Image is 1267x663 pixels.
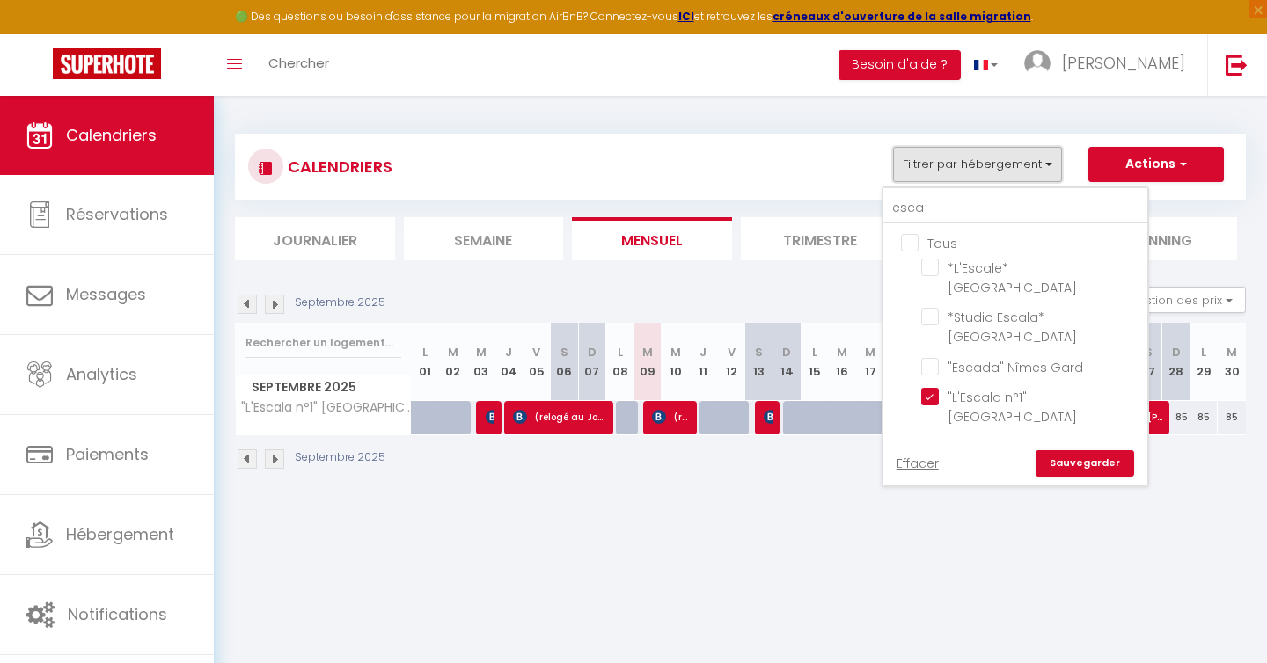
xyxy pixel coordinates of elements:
[764,400,773,433] span: [PERSON_NAME] BOURLES
[728,344,736,361] abbr: V
[606,323,634,401] th: 08
[236,375,411,400] span: Septembre 2025
[1190,401,1219,433] div: 85
[404,217,564,260] li: Semaine
[812,344,817,361] abbr: L
[717,323,745,401] th: 12
[642,344,653,361] abbr: M
[662,323,690,401] th: 10
[494,323,523,401] th: 04
[1218,401,1246,433] div: 85
[1172,344,1181,361] abbr: D
[773,323,801,401] th: 14
[412,323,440,401] th: 01
[439,323,467,401] th: 02
[883,193,1147,224] input: Rechercher un logement...
[560,344,568,361] abbr: S
[66,523,174,545] span: Hébergement
[588,344,597,361] abbr: D
[1078,217,1238,260] li: Planning
[422,344,428,361] abbr: L
[578,323,606,401] th: 07
[1011,34,1207,96] a: ... [PERSON_NAME]
[523,323,551,401] th: 05
[1062,52,1185,74] span: [PERSON_NAME]
[882,186,1149,487] div: Filtrer par hébergement
[66,283,146,305] span: Messages
[1201,344,1206,361] abbr: L
[1162,323,1190,401] th: 28
[856,323,884,401] th: 17
[66,363,137,385] span: Analytics
[68,603,167,625] span: Notifications
[633,323,662,401] th: 09
[782,344,791,361] abbr: D
[839,50,961,80] button: Besoin d'aide ?
[53,48,161,79] img: Super Booking
[948,389,1077,426] span: "L'Escala n°1" [GEOGRAPHIC_DATA]
[865,344,875,361] abbr: M
[801,323,829,401] th: 15
[678,9,694,24] a: ICI
[66,124,157,146] span: Calendriers
[1218,323,1246,401] th: 30
[448,344,458,361] abbr: M
[572,217,732,260] li: Mensuel
[486,400,495,433] span: [PERSON_NAME]
[476,344,487,361] abbr: M
[66,203,168,225] span: Réservations
[670,344,681,361] abbr: M
[773,9,1031,24] a: créneaux d'ouverture de la salle migration
[1227,344,1237,361] abbr: M
[268,54,329,72] span: Chercher
[948,309,1077,346] span: *Studio Escala* [GEOGRAPHIC_DATA]
[1036,450,1134,477] a: Sauvegarder
[255,34,342,96] a: Chercher
[513,400,607,433] span: (relogé au Jonquets) [PERSON_NAME]
[690,323,718,401] th: 11
[741,217,901,260] li: Trimestre
[652,400,690,433] span: (relogé au [GEOGRAPHIC_DATA]) [PERSON_NAME]
[295,295,385,311] p: Septembre 2025
[1115,287,1246,313] button: Gestion des prix
[238,401,414,414] span: "L'Escala n°1" [GEOGRAPHIC_DATA]
[1226,54,1248,76] img: logout
[532,344,540,361] abbr: V
[699,344,707,361] abbr: J
[66,443,149,465] span: Paiements
[893,147,1062,182] button: Filtrer par hébergement
[897,454,939,473] a: Effacer
[505,344,512,361] abbr: J
[745,323,773,401] th: 13
[14,7,67,60] button: Ouvrir le widget de chat LiveChat
[837,344,847,361] abbr: M
[618,344,623,361] abbr: L
[1088,147,1224,182] button: Actions
[1190,323,1219,401] th: 29
[1024,50,1051,76] img: ...
[235,217,395,260] li: Journalier
[1162,401,1190,433] div: 85
[948,259,1077,296] span: *L'Escale* [GEOGRAPHIC_DATA]
[295,449,385,466] p: Septembre 2025
[551,323,579,401] th: 06
[755,344,763,361] abbr: S
[467,323,495,401] th: 03
[283,147,392,186] h3: CALENDRIERS
[829,323,857,401] th: 16
[245,327,401,359] input: Rechercher un logement...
